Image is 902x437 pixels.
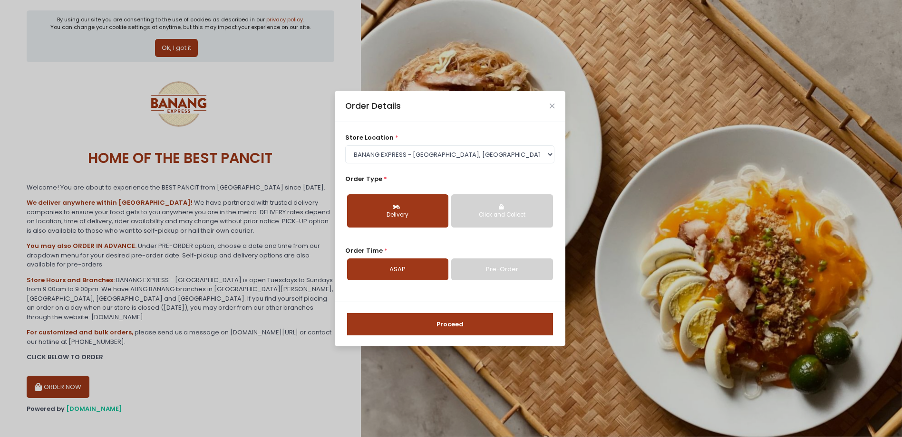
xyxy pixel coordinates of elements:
[347,313,553,336] button: Proceed
[345,100,401,112] div: Order Details
[347,258,448,280] a: ASAP
[451,258,553,280] a: Pre-Order
[451,194,553,228] button: Click and Collect
[345,174,382,183] span: Order Type
[458,211,546,219] div: Click and Collect
[354,211,442,219] div: Delivery
[347,194,448,228] button: Delivery
[550,104,554,108] button: Close
[345,246,383,255] span: Order Time
[345,133,394,142] span: store location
